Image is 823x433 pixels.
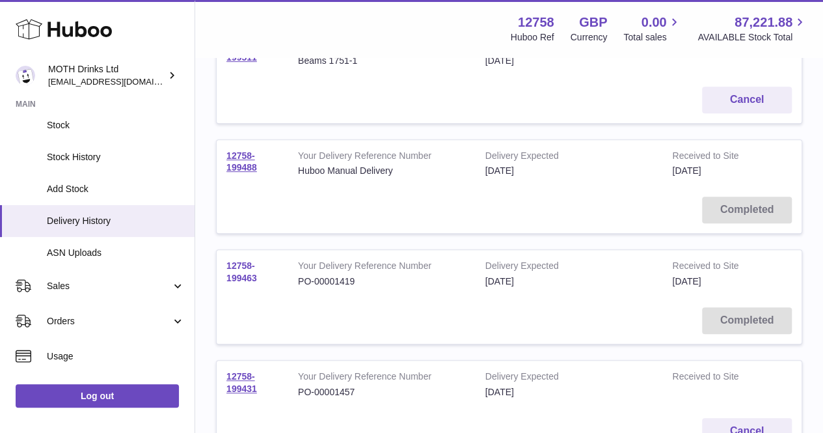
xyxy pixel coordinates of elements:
[485,275,653,288] div: [DATE]
[672,260,758,275] strong: Received to Site
[641,14,667,31] span: 0.00
[226,40,257,63] a: 12758-199511
[47,119,185,132] span: Stock
[298,55,466,67] div: Beams 1751-1
[702,87,792,113] button: Cancel
[485,55,653,67] div: [DATE]
[298,260,466,275] strong: Your Delivery Reference Number
[298,370,466,386] strong: Your Delivery Reference Number
[48,76,191,87] span: [EMAIL_ADDRESS][DOMAIN_NAME]
[298,150,466,165] strong: Your Delivery Reference Number
[47,215,185,227] span: Delivery History
[485,370,653,386] strong: Delivery Expected
[47,280,171,292] span: Sales
[518,14,554,31] strong: 12758
[226,150,257,173] a: 12758-199488
[298,275,466,288] div: PO-00001419
[511,31,554,44] div: Huboo Ref
[298,386,466,398] div: PO-00001457
[672,276,701,286] span: [DATE]
[47,151,185,163] span: Stock History
[623,14,681,44] a: 0.00 Total sales
[672,165,701,176] span: [DATE]
[485,386,653,398] div: [DATE]
[697,14,807,44] a: 87,221.88 AVAILABLE Stock Total
[697,31,807,44] span: AVAILABLE Stock Total
[16,384,179,408] a: Log out
[571,31,608,44] div: Currency
[47,315,171,328] span: Orders
[672,150,758,165] strong: Received to Site
[226,371,257,394] a: 12758-199431
[48,63,165,88] div: MOTH Drinks Ltd
[226,260,257,283] a: 12758-199463
[16,66,35,85] img: orders@mothdrinks.com
[485,165,653,177] div: [DATE]
[298,165,466,177] div: Huboo Manual Delivery
[623,31,681,44] span: Total sales
[485,150,653,165] strong: Delivery Expected
[672,370,758,386] strong: Received to Site
[579,14,607,31] strong: GBP
[47,247,185,259] span: ASN Uploads
[47,350,185,363] span: Usage
[47,183,185,195] span: Add Stock
[485,260,653,275] strong: Delivery Expected
[735,14,792,31] span: 87,221.88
